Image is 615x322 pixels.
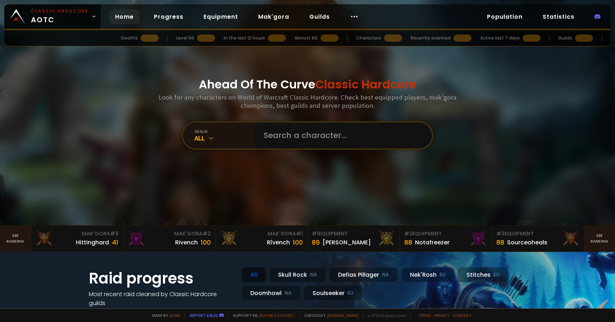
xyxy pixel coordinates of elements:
small: EU [493,271,500,279]
a: [DOMAIN_NAME] [327,313,359,318]
div: Doomhowl [241,285,301,301]
div: Guilds [558,35,572,41]
div: In the last 12 hours [224,35,265,41]
a: Population [481,9,528,24]
div: 100 [293,238,303,247]
small: NA [284,290,292,297]
div: Rîvench [267,238,290,247]
span: # 1 [296,230,303,237]
a: #3Equipment88Sourceoheals [492,226,584,252]
div: Sourceoheals [507,238,547,247]
a: Mak'Gora#1Rîvench100 [215,226,308,252]
a: Privacy [434,313,450,318]
small: EU [347,290,354,297]
a: Home [109,9,140,24]
a: Mak'Gora#3Hittinghard41 [31,226,123,252]
div: 89 [312,238,320,247]
div: Equipment [404,230,488,238]
div: Stitches [457,267,509,282]
div: Recently scanned [411,35,451,41]
div: [PERSON_NAME] [323,238,371,247]
a: Mak'gora [252,9,295,24]
span: Support me, [228,313,295,318]
div: Level 60 [176,35,194,41]
small: NA [310,271,317,279]
div: Deaths [121,35,138,41]
div: Mak'Gora [35,230,119,238]
span: AOTC [31,8,88,25]
h1: Raid progress [89,267,233,290]
div: All [195,134,255,142]
a: Guilds [304,9,336,24]
span: # 2 [404,230,413,237]
div: Almost 60 [295,35,318,41]
small: Classic Hardcore [31,8,88,14]
small: EU [439,271,446,279]
span: v. d752d5 - production [363,313,406,318]
a: Terms [418,313,431,318]
h4: Most recent raid cleaned by Classic Hardcore guilds [89,290,233,308]
div: Soulseeker [304,285,363,301]
div: realm [195,129,255,134]
span: # 3 [110,230,118,237]
div: Mak'Gora [127,230,211,238]
div: Equipment [496,230,580,238]
div: Nek'Rosh [401,267,455,282]
a: a fan [169,313,180,318]
div: Skull Rock [269,267,326,282]
div: Defias Pillager [329,267,398,282]
a: #2Equipment88Notafreezer [400,226,492,252]
h1: Ahead Of The Curve [199,76,416,93]
div: Hittinghard [76,238,109,247]
span: Made by [148,313,180,318]
span: Classic Hardcore [315,76,416,92]
span: # 2 [202,230,211,237]
div: Notafreezer [415,238,450,247]
a: Mak'Gora#2Rivench100 [123,226,215,252]
div: Rivench [175,238,198,247]
input: Search a character... [259,123,423,148]
div: 100 [201,238,211,247]
div: Mak'Gora [220,230,303,238]
a: Progress [148,9,189,24]
span: Checkout [300,313,359,318]
a: Equipment [198,9,244,24]
div: Equipment [312,230,395,238]
a: Classic HardcoreAOTC [4,4,101,29]
small: NA [382,271,389,279]
a: Consent [452,313,471,318]
div: 41 [112,238,118,247]
span: # 1 [312,230,319,237]
a: Statistics [537,9,580,24]
h3: Look for any characters on World of Warcraft Classic Hardcore. Check best equipped players, mak'g... [156,93,459,110]
div: All [241,267,266,282]
div: Characters [356,35,381,41]
a: Buy me a coffee [260,313,295,318]
a: #1Equipment89[PERSON_NAME] [307,226,400,252]
span: # 3 [496,230,505,237]
div: 88 [496,238,504,247]
div: 88 [404,238,412,247]
div: Active last 7 days [480,35,520,41]
a: Report a bug [190,313,218,318]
